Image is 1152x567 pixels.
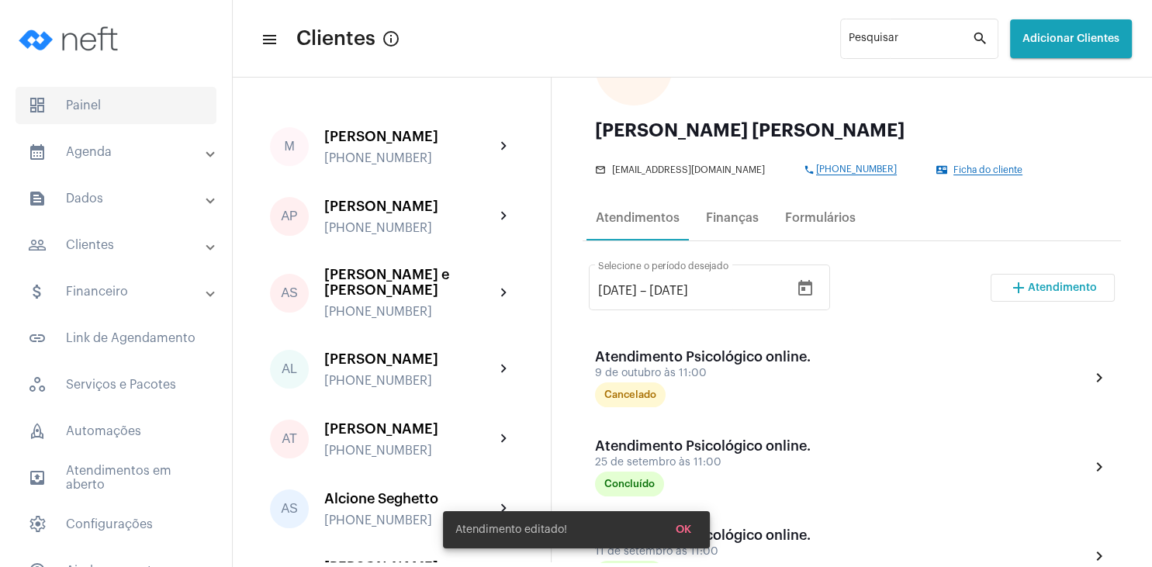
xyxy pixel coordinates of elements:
[270,274,309,313] div: AS
[595,382,666,407] mat-chip: Cancelado
[296,26,375,51] span: Clientes
[953,165,1022,175] span: Ficha do cliente
[28,96,47,115] span: sidenav icon
[612,165,765,175] span: [EMAIL_ADDRESS][DOMAIN_NAME]
[28,329,47,347] mat-icon: sidenav icon
[28,189,207,208] mat-panel-title: Dados
[324,374,495,388] div: [PHONE_NUMBER]
[663,516,704,544] button: OK
[16,459,216,496] span: Atendimentos em aberto
[382,29,400,48] mat-icon: Button that displays a tooltip when focused or hovered over
[28,236,47,254] mat-icon: sidenav icon
[270,127,309,166] div: M
[270,420,309,458] div: AT
[375,23,406,54] button: Button that displays a tooltip when focused or hovered over
[324,151,495,165] div: [PHONE_NUMBER]
[324,421,495,437] div: [PERSON_NAME]
[324,267,495,298] div: [PERSON_NAME] e [PERSON_NAME]
[598,284,637,298] input: Data de início
[9,226,232,264] mat-expansion-panel-header: sidenav iconClientes
[16,87,216,124] span: Painel
[495,207,514,226] mat-icon: chevron_right
[1010,19,1132,58] button: Adicionar Clientes
[28,468,47,487] mat-icon: sidenav icon
[270,350,309,389] div: AL
[9,273,232,310] mat-expansion-panel-header: sidenav iconFinanceiro
[1090,458,1109,476] mat-icon: chevron_right
[595,349,811,365] div: Atendimento Psicológico online.
[1090,547,1109,565] mat-icon: chevron_right
[1090,368,1109,387] mat-icon: chevron_right
[495,430,514,448] mat-icon: chevron_right
[28,143,207,161] mat-panel-title: Agenda
[28,375,47,394] span: sidenav icon
[595,472,664,496] mat-chip: Concluído
[28,143,47,161] mat-icon: sidenav icon
[16,413,216,450] span: Automações
[596,211,680,225] div: Atendimentos
[790,273,821,304] button: Open calendar
[261,30,276,49] mat-icon: sidenav icon
[28,282,207,301] mat-panel-title: Financeiro
[495,137,514,156] mat-icon: chevron_right
[28,422,47,441] span: sidenav icon
[1009,278,1028,297] mat-icon: add
[816,164,897,175] span: [PHONE_NUMBER]
[495,284,514,303] mat-icon: chevron_right
[706,211,759,225] div: Finanças
[324,305,495,319] div: [PHONE_NUMBER]
[324,351,495,367] div: [PERSON_NAME]
[324,129,495,144] div: [PERSON_NAME]
[595,368,811,379] div: 9 de outubro às 11:00
[270,489,309,528] div: AS
[270,197,309,236] div: AP
[455,522,567,538] span: Atendimento editado!
[1022,33,1119,44] span: Adicionar Clientes
[12,8,129,70] img: logo-neft-novo-2.png
[785,211,856,225] div: Formulários
[676,524,691,535] span: OK
[28,189,47,208] mat-icon: sidenav icon
[324,199,495,214] div: [PERSON_NAME]
[972,29,991,48] mat-icon: search
[9,133,232,171] mat-expansion-panel-header: sidenav iconAgenda
[324,221,495,235] div: [PHONE_NUMBER]
[595,121,1109,140] div: [PERSON_NAME] [PERSON_NAME]
[595,438,811,454] div: Atendimento Psicológico online.
[16,320,216,357] span: Link de Agendamento
[324,444,495,458] div: [PHONE_NUMBER]
[28,282,47,301] mat-icon: sidenav icon
[991,274,1115,302] button: Adicionar Atendimento
[16,506,216,543] span: Configurações
[324,513,495,527] div: [PHONE_NUMBER]
[16,366,216,403] span: Serviços e Pacotes
[649,284,742,298] input: Data do fim
[595,164,607,175] mat-icon: mail_outline
[640,284,646,298] span: –
[324,491,495,506] div: Alcione Seghetto
[9,180,232,217] mat-expansion-panel-header: sidenav iconDados
[28,515,47,534] span: sidenav icon
[849,36,972,48] input: Pesquisar
[495,360,514,379] mat-icon: chevron_right
[595,457,811,468] div: 25 de setembro às 11:00
[936,164,949,175] mat-icon: contact_mail
[1028,282,1097,293] span: Atendimento
[804,164,816,175] mat-icon: phone
[28,236,207,254] mat-panel-title: Clientes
